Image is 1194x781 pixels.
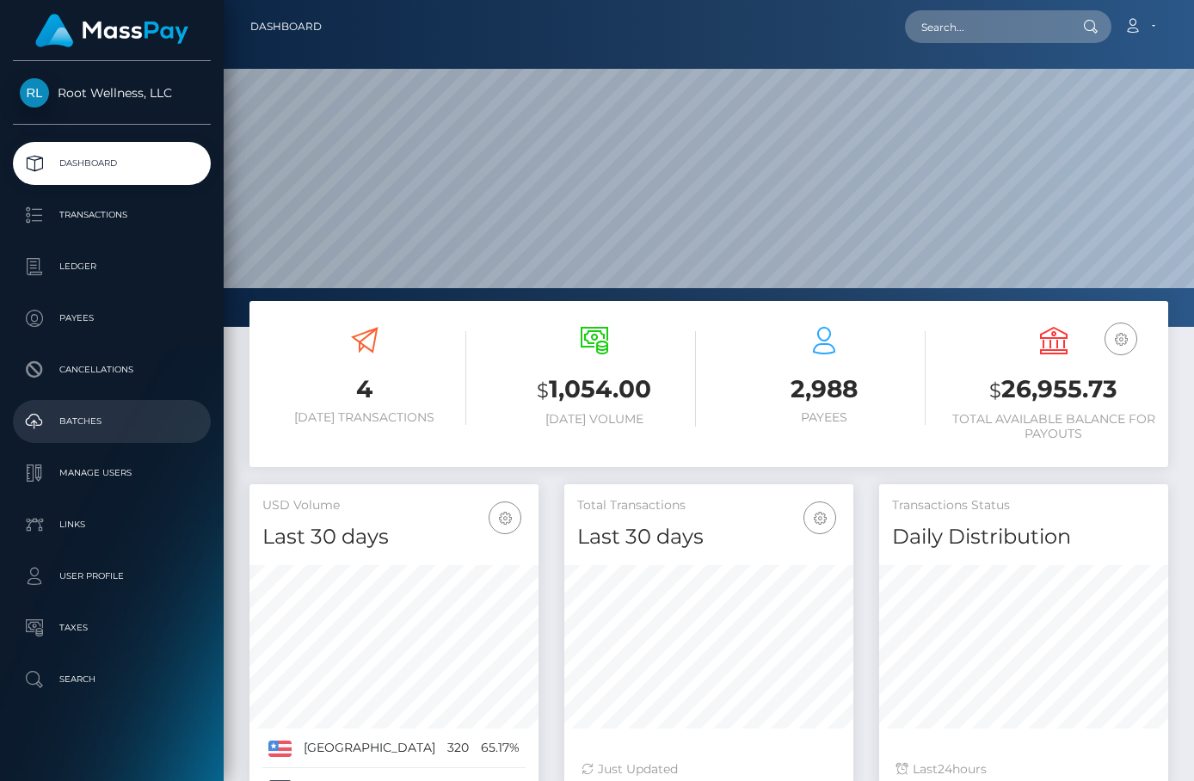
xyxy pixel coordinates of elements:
span: Root Wellness, LLC [13,85,211,101]
a: Batches [13,400,211,443]
td: [GEOGRAPHIC_DATA] [298,729,441,768]
h3: 4 [262,372,466,406]
h4: Last 30 days [577,522,840,552]
p: Transactions [20,202,204,228]
p: Batches [20,409,204,434]
h5: Total Transactions [577,497,840,514]
td: 320 [441,729,475,768]
img: MassPay Logo [35,14,188,47]
p: Cancellations [20,357,204,383]
small: $ [989,378,1001,403]
a: Payees [13,297,211,340]
a: Links [13,503,211,546]
h5: USD Volume [262,497,526,514]
h3: 1,054.00 [492,372,696,408]
p: Dashboard [20,151,204,176]
input: Search... [905,10,1067,43]
a: Search [13,658,211,701]
a: Dashboard [13,142,211,185]
a: Taxes [13,606,211,649]
a: Dashboard [250,9,322,45]
p: Taxes [20,615,204,641]
p: Manage Users [20,460,204,486]
p: Ledger [20,254,204,280]
small: $ [537,378,549,403]
h6: [DATE] Volume [492,412,696,427]
span: 24 [938,761,952,777]
p: Search [20,667,204,692]
img: Root Wellness, LLC [20,78,49,108]
p: Links [20,512,204,538]
img: US.png [268,741,292,756]
h4: Last 30 days [262,522,526,552]
h6: Payees [722,410,926,425]
h3: 26,955.73 [951,372,1155,408]
p: User Profile [20,563,204,589]
a: Ledger [13,245,211,288]
h6: Total Available Balance for Payouts [951,412,1155,441]
a: Transactions [13,194,211,237]
a: Manage Users [13,452,211,495]
h5: Transactions Status [892,497,1155,514]
h6: [DATE] Transactions [262,410,466,425]
td: 65.17% [475,729,526,768]
a: Cancellations [13,348,211,391]
h3: 2,988 [722,372,926,406]
div: Just Updated [582,760,836,778]
h4: Daily Distribution [892,522,1155,552]
div: Last hours [896,760,1151,778]
p: Payees [20,305,204,331]
a: User Profile [13,555,211,598]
